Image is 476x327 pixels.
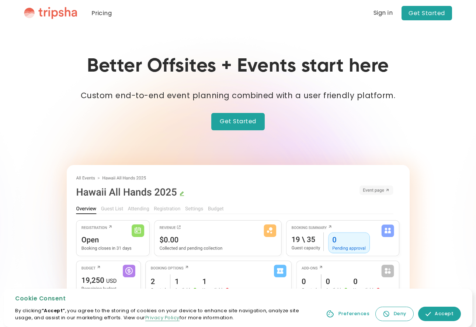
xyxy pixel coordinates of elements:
p: By clicking , you agree to the storing of cookies on your device to enhance site navigation, anal... [15,307,313,321]
a: Sign in [373,9,393,18]
strong: Custom end-to-end event planning combined with a user friendly platform. [81,90,395,101]
img: allow icon [425,311,431,317]
img: Tripsha Logo [24,7,77,19]
a: Deny [375,307,414,321]
a: Accept [418,307,461,321]
div: Sign in [373,10,393,16]
div: Preferences [338,310,369,317]
div: Cookie Consent [15,294,313,303]
a: Privacy Policy [145,314,180,321]
a: home [24,7,77,19]
a: Get Started [211,113,265,130]
h1: Better Offsites + Events start here [87,55,389,78]
div: Accept [435,310,454,317]
a: Preferences [324,307,371,321]
strong: “Accept” [42,307,65,314]
a: Get Started [402,6,452,20]
div: Deny [394,310,406,317]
